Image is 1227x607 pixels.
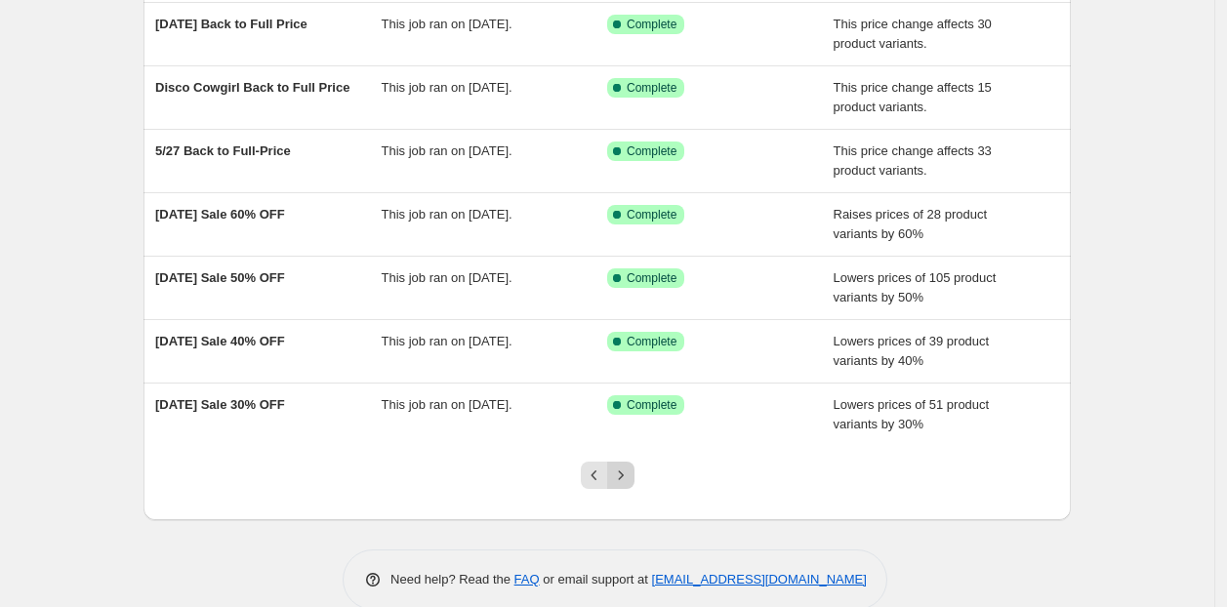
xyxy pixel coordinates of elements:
[627,270,676,286] span: Complete
[390,572,514,587] span: Need help? Read the
[627,397,676,413] span: Complete
[155,334,285,348] span: [DATE] Sale 40% OFF
[581,462,634,489] nav: Pagination
[540,572,652,587] span: or email support at
[382,143,512,158] span: This job ran on [DATE].
[382,397,512,412] span: This job ran on [DATE].
[155,80,349,95] span: Disco Cowgirl Back to Full Price
[834,270,997,304] span: Lowers prices of 105 product variants by 50%
[607,462,634,489] button: Next
[652,572,867,587] a: [EMAIL_ADDRESS][DOMAIN_NAME]
[155,17,307,31] span: [DATE] Back to Full Price
[382,80,512,95] span: This job ran on [DATE].
[581,462,608,489] button: Previous
[627,17,676,32] span: Complete
[382,270,512,285] span: This job ran on [DATE].
[382,207,512,222] span: This job ran on [DATE].
[627,334,676,349] span: Complete
[382,17,512,31] span: This job ran on [DATE].
[834,397,990,431] span: Lowers prices of 51 product variants by 30%
[834,143,992,178] span: This price change affects 33 product variants.
[834,80,992,114] span: This price change affects 15 product variants.
[834,334,990,368] span: Lowers prices of 39 product variants by 40%
[834,207,988,241] span: Raises prices of 28 product variants by 60%
[514,572,540,587] a: FAQ
[155,207,285,222] span: [DATE] Sale 60% OFF
[155,143,291,158] span: 5/27 Back to Full-Price
[627,143,676,159] span: Complete
[382,334,512,348] span: This job ran on [DATE].
[627,207,676,223] span: Complete
[155,397,285,412] span: [DATE] Sale 30% OFF
[155,270,285,285] span: [DATE] Sale 50% OFF
[627,80,676,96] span: Complete
[834,17,992,51] span: This price change affects 30 product variants.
